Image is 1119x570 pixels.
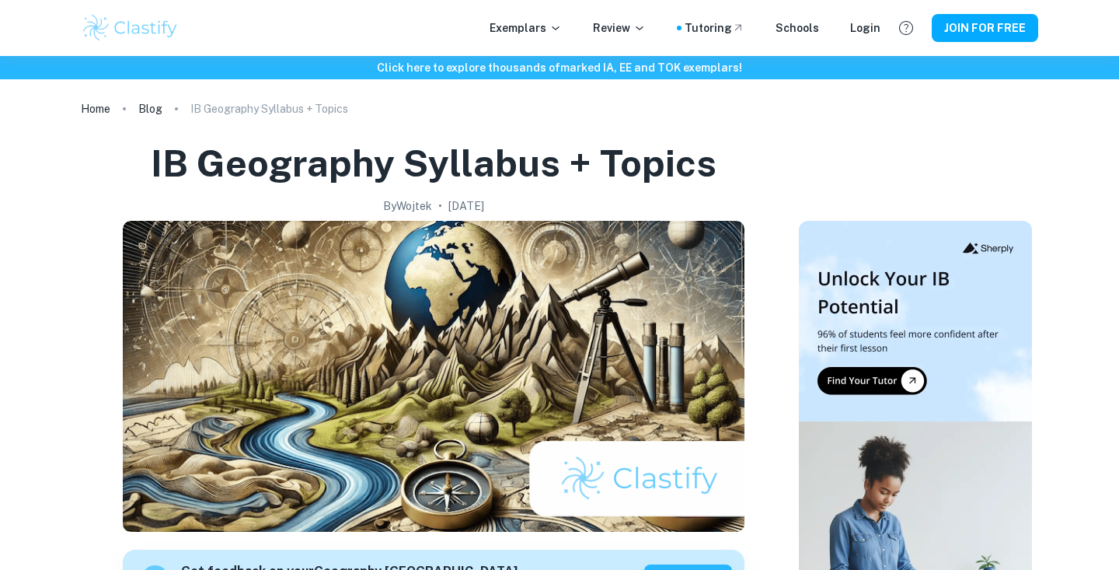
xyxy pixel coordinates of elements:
[893,15,919,41] button: Help and Feedback
[685,19,744,37] a: Tutoring
[776,19,819,37] a: Schools
[593,19,646,37] p: Review
[438,198,442,215] p: •
[383,198,432,215] h2: By Wojtek
[448,198,484,215] h2: [DATE]
[123,221,744,532] img: IB Geography Syllabus + Topics cover image
[138,98,162,120] a: Blog
[490,19,562,37] p: Exemplars
[81,98,110,120] a: Home
[3,59,1116,76] h6: Click here to explore thousands of marked IA, EE and TOK exemplars !
[190,100,348,117] p: IB Geography Syllabus + Topics
[850,19,880,37] a: Login
[151,138,716,188] h1: IB Geography Syllabus + Topics
[932,14,1038,42] button: JOIN FOR FREE
[81,12,180,44] img: Clastify logo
